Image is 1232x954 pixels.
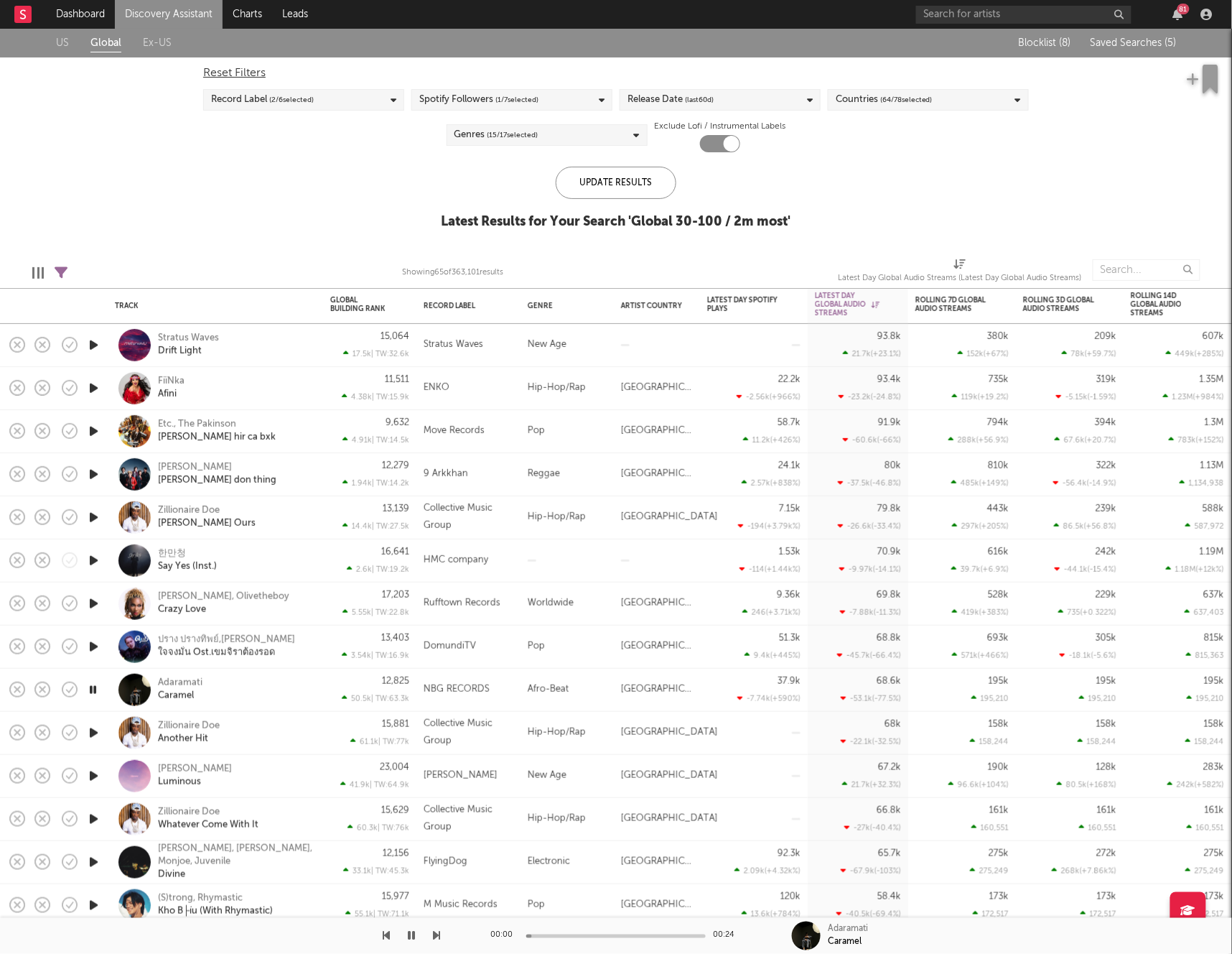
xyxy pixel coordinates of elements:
div: [PERSON_NAME] Ours [158,517,256,530]
span: ( 5 ) [1165,38,1177,48]
div: Collective Music Group [424,802,513,836]
div: 571k ( +466 % ) [952,651,1009,660]
div: Pop [521,884,614,927]
div: 275,249 [1185,866,1224,876]
div: Rolling 3D Global Audio Streams [1023,296,1095,313]
div: Rufftown Records [424,595,500,612]
div: -37.5k ( -46.8 % ) [838,478,901,488]
div: [GEOGRAPHIC_DATA] [621,681,693,698]
div: [PERSON_NAME], [PERSON_NAME], Monjoe, Juvenile [158,843,312,869]
a: [PERSON_NAME] [158,763,232,776]
div: Collective Music Group [424,500,513,534]
div: 815,363 [1186,651,1224,660]
div: HMC company [424,552,488,569]
div: Track [115,302,309,310]
div: 15,064 [381,332,409,341]
div: Hip-Hop/Rap [521,367,614,410]
div: -53.1k ( -77.5 % ) [841,694,901,703]
div: 288k ( +56.9 % ) [948,435,1009,445]
div: 783k ( +152 % ) [1169,435,1224,445]
div: [GEOGRAPHIC_DATA] [621,422,693,440]
div: 11.2k ( +426 % ) [743,435,801,445]
div: 21.7k ( +32.3 % ) [842,780,901,789]
div: 1.3M [1205,418,1224,427]
div: 96.6k ( +104 % ) [948,780,1009,789]
a: Drift Light [158,345,202,358]
div: Update Results [556,167,676,199]
div: 93.8k [877,332,901,341]
div: Hip-Hop/Rap [521,712,614,755]
a: Divine [158,869,185,881]
a: Ex-US [143,34,172,52]
div: Record Label [424,302,492,310]
div: 322k [1096,461,1116,471]
div: Adaramati [828,923,868,936]
div: 160,551 [1079,823,1116,833]
div: 51.3k [779,634,801,643]
div: 190k [988,763,1009,772]
div: Countries [836,91,933,108]
div: 9.4k ( +445 % ) [745,651,801,660]
div: Edit Columns [32,252,44,294]
span: ( 8 ) [1060,38,1071,48]
button: Saved Searches (5) [1086,37,1177,49]
div: M Music Records [424,897,498,914]
div: 158,244 [970,737,1009,746]
div: 239k [1096,504,1116,514]
div: -9.97k ( -14.1 % ) [839,565,901,574]
div: [GEOGRAPHIC_DATA] [621,379,693,397]
div: 00:00 [490,927,519,945]
div: Zillionaire Doe [158,720,220,733]
div: 14.4k | TW: 27.5k [330,522,409,531]
div: Say Yes (Inst.) [158,560,217,573]
div: 161k [1205,806,1224,815]
div: -26.6k ( -33.4 % ) [838,522,901,531]
div: Zillionaire Doe [158,504,220,517]
a: Luminous [158,776,201,789]
div: 158k [1096,720,1116,729]
div: 735 ( +0.322 % ) [1058,608,1116,617]
div: 2.6k | TW: 19.2k [330,565,409,574]
div: 173k [1205,892,1224,902]
div: 1.53k [779,547,801,557]
div: 158,244 [1078,737,1116,746]
div: 173k [1097,892,1116,902]
div: 21.7k ( +23.1 % ) [843,349,901,358]
div: 93.4k [877,375,901,384]
div: -67.9k ( -103 % ) [841,866,901,876]
div: 152k ( +67 % ) [958,349,1009,358]
div: [GEOGRAPHIC_DATA] [621,810,718,828]
div: -60.6k ( -66 % ) [843,435,901,445]
div: -18.1k ( -5.6 % ) [1060,651,1116,660]
div: 297k ( +205 % ) [952,522,1009,531]
div: 9 Arkkhan [424,466,468,483]
div: Latest Day Global Audio Streams (Latest Day Global Audio Streams) [839,252,1082,294]
span: Saved Searches [1091,38,1177,48]
div: 195k [1204,677,1224,686]
label: Exclude Lofi / Instrumental Labels [655,118,786,135]
div: Kho B├íu (With Rhymastic) [158,905,273,918]
a: Adaramati [158,677,202,690]
div: Genres [454,126,538,144]
div: 1,134,938 [1180,478,1224,488]
div: 11,511 [385,375,409,384]
a: Crazy Love [158,603,206,616]
div: FlyingDog [424,853,467,871]
a: Stratus Waves [158,332,219,345]
div: 4.38k | TW: 15.9k [330,392,409,402]
div: 1.94k | TW: 14.2k [330,478,409,488]
a: Whatever Come With It [158,819,258,832]
div: 693k [987,634,1009,643]
div: [GEOGRAPHIC_DATA] [621,509,718,526]
div: 485k ( +149 % ) [951,478,1009,488]
div: 33.1k | TW: 45.3k [330,866,409,876]
div: Release Date [627,91,714,108]
div: 15,881 [382,720,409,729]
div: Spotify Followers [419,91,538,108]
div: 67.2k [878,763,901,772]
div: -5.15k ( -1.59 % ) [1056,392,1116,402]
div: 68k [885,720,901,729]
a: [PERSON_NAME] [158,461,232,474]
div: 50.5k | TW: 63.3k [330,694,409,703]
div: 15,629 [381,806,409,815]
